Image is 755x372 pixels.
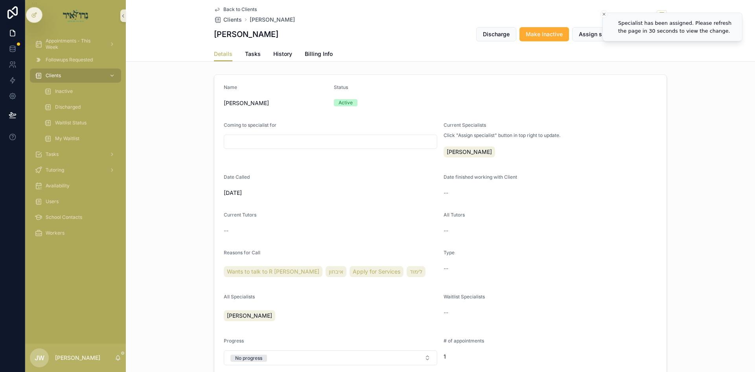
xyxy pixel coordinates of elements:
span: Date finished working with Client [444,174,517,180]
a: Back to Clients [214,6,257,13]
span: Click "Assign specialist" button in top right to update. [444,132,560,139]
span: Reasons for Call [224,250,260,255]
span: Tasks [46,151,59,157]
a: Wants to talk to R [PERSON_NAME] [224,266,322,277]
span: -- [444,265,448,272]
span: Waitlist Status [55,120,87,126]
div: No progress [235,355,262,362]
span: Assign specialist [579,30,625,38]
button: Make Inactive [519,27,569,41]
a: Waitlist Status [39,116,121,130]
div: Specialist has been assigned. Please refresh the page in 30 seconds to view the change. [618,19,736,35]
span: Followups Requested [46,57,93,63]
span: -- [444,227,448,235]
div: scrollable content [25,31,126,250]
span: JW [35,353,44,363]
span: [PERSON_NAME] [227,312,272,320]
span: Make Inactive [526,30,563,38]
span: -- [224,227,228,235]
span: Name [224,84,237,90]
span: Discharge [483,30,510,38]
div: Active [339,99,353,106]
a: Billing Info [305,47,333,63]
h1: [PERSON_NAME] [214,29,278,40]
span: [PERSON_NAME] [224,99,328,107]
a: Followups Requested [30,53,121,67]
img: App logo [63,9,88,22]
a: School Contacts [30,210,121,224]
span: Tutoring [46,167,64,173]
a: Details [214,47,232,62]
span: Status [334,84,348,90]
a: Users [30,194,121,209]
span: Tasks [245,50,261,58]
span: Details [214,50,232,58]
span: All Tutors [444,212,465,218]
span: Type [444,250,455,255]
span: -- [444,309,448,316]
a: Appointments - This Week [30,37,121,51]
p: [PERSON_NAME] [55,354,100,362]
span: Clients [46,72,61,79]
a: Availability [30,179,121,193]
span: [DATE] [224,189,437,197]
span: Discharged [55,104,81,110]
span: Current Specialists [444,122,486,128]
span: Wants to talk to R [PERSON_NAME] [227,268,319,276]
button: Select Button [224,350,437,365]
a: Workers [30,226,121,240]
button: Assign specialist [572,27,632,41]
a: My Waitlist [39,131,121,146]
span: # of appointments [444,338,484,344]
span: Back to Clients [223,6,257,13]
a: [PERSON_NAME] [250,16,295,24]
a: Discharged [39,100,121,114]
span: Apply for Services [353,268,400,276]
span: All Specialists [224,294,255,300]
a: Apply for Services [350,266,403,277]
span: Date Called [224,174,250,180]
span: Waitlist Specialists [444,294,485,300]
span: My Waitlist [55,135,79,142]
span: Availability [46,183,70,189]
span: Billing Info [305,50,333,58]
a: Tasks [245,47,261,63]
span: Coming to specialist for [224,122,276,128]
button: Close toast [600,10,608,18]
span: איבחון [329,268,343,276]
span: History [273,50,292,58]
span: [PERSON_NAME] [447,148,492,156]
span: Appointments - This Week [46,38,103,50]
a: Clients [214,16,242,24]
button: Discharge [476,27,516,41]
span: 1 [444,353,547,361]
span: Users [46,198,59,205]
span: לימוד [410,268,422,276]
span: Inactive [55,88,73,94]
span: Progress [224,338,244,344]
a: Tasks [30,147,121,161]
span: -- [444,189,448,197]
a: לימוד [407,266,425,277]
span: Current Tutors [224,212,256,218]
a: Tutoring [30,163,121,177]
a: Clients [30,68,121,83]
span: Clients [223,16,242,24]
span: School Contacts [46,214,82,220]
a: Inactive [39,84,121,98]
span: Workers [46,230,64,236]
a: איבחון [326,266,346,277]
a: History [273,47,292,63]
